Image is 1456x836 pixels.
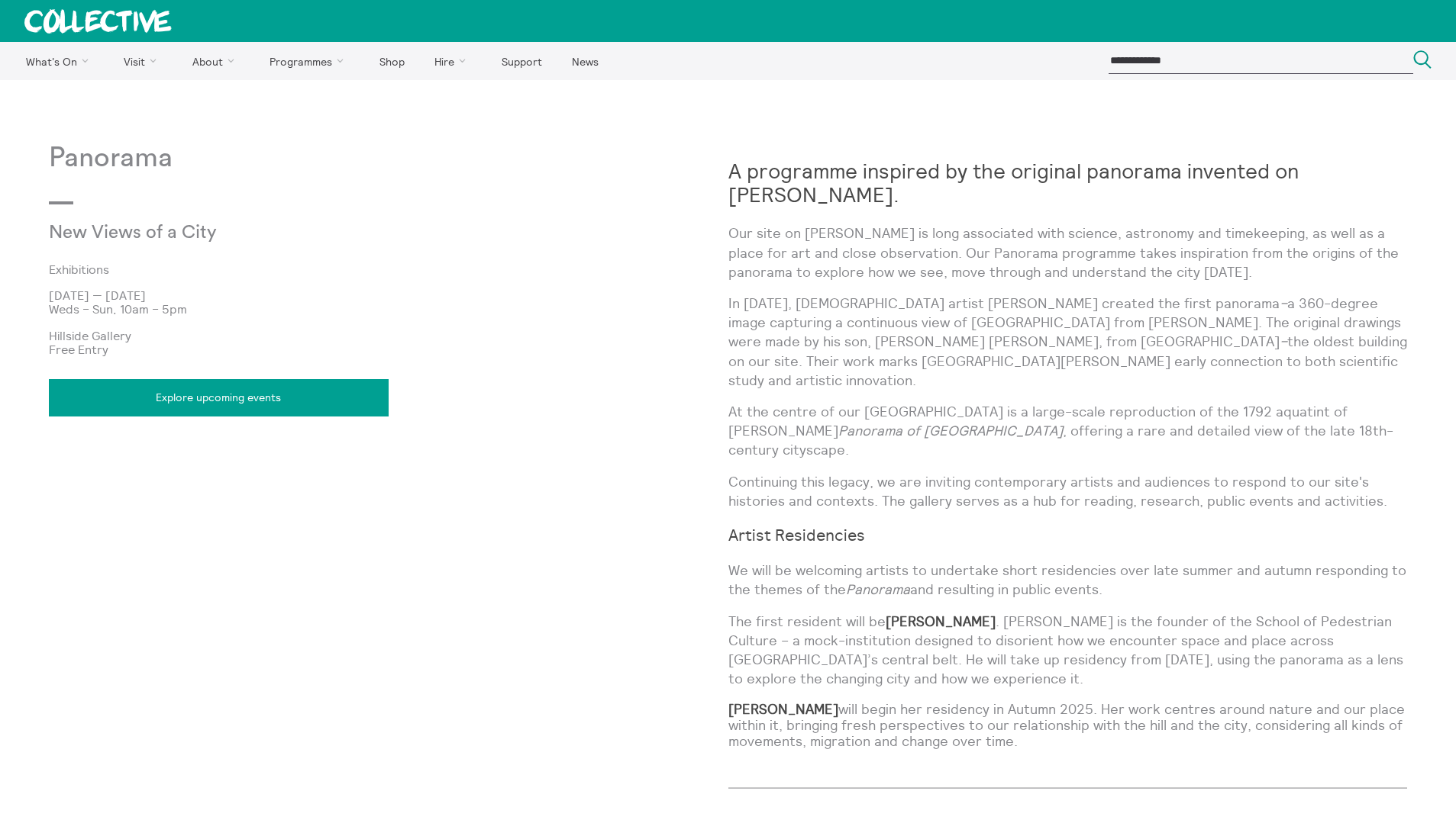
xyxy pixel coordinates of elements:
[728,472,1408,510] p: Continuing this legacy, we are inviting contemporary artists and audiences to respond to our site...
[558,42,612,80] a: News
[728,223,1408,281] p: Our site on [PERSON_NAME] is long associated with science, astronomy and timekeeping, as well as ...
[12,42,108,80] a: What's On
[421,42,486,80] a: Hire
[49,302,728,316] p: Weds – Sun, 10am – 5pm
[49,379,389,416] a: Explore upcoming events
[728,158,1299,207] strong: A programme inspired by the original panorama invented on [PERSON_NAME].
[488,42,555,80] a: Support
[49,223,502,244] p: New Views of a City
[728,702,1408,749] p: will begin her residency in Autumn 2025. Her work centres around nature and our place within it, ...
[728,402,1408,460] p: At the centre of our [GEOGRAPHIC_DATA] is a large-scale reproduction of the 1792 aquatint of [PER...
[728,612,1408,689] p: The first resident will be . [PERSON_NAME] is the founder of the School of Pedestrian Culture – a...
[49,262,704,276] a: Exhibitions
[886,613,996,630] strong: [PERSON_NAME]
[49,329,728,342] p: Hillside Gallery
[1280,333,1287,350] em: –
[49,342,728,356] p: Free Entry
[728,525,865,545] strong: Artist Residencies
[728,294,1408,390] p: In [DATE], [DEMOGRAPHIC_DATA] artist [PERSON_NAME] created the first panorama a 360-degree image ...
[49,143,728,174] p: Panorama
[838,422,1063,439] em: Panorama of [GEOGRAPHIC_DATA]
[111,42,176,80] a: Visit
[179,42,253,80] a: About
[728,700,838,718] strong: [PERSON_NAME]
[366,42,418,80] a: Shop
[1280,294,1287,312] em: –
[728,561,1408,599] p: We will be welcoming artists to undertake short residencies over late summer and autumn respondin...
[257,42,363,80] a: Programmes
[49,288,728,302] p: [DATE] — [DATE]
[846,580,910,598] em: Panorama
